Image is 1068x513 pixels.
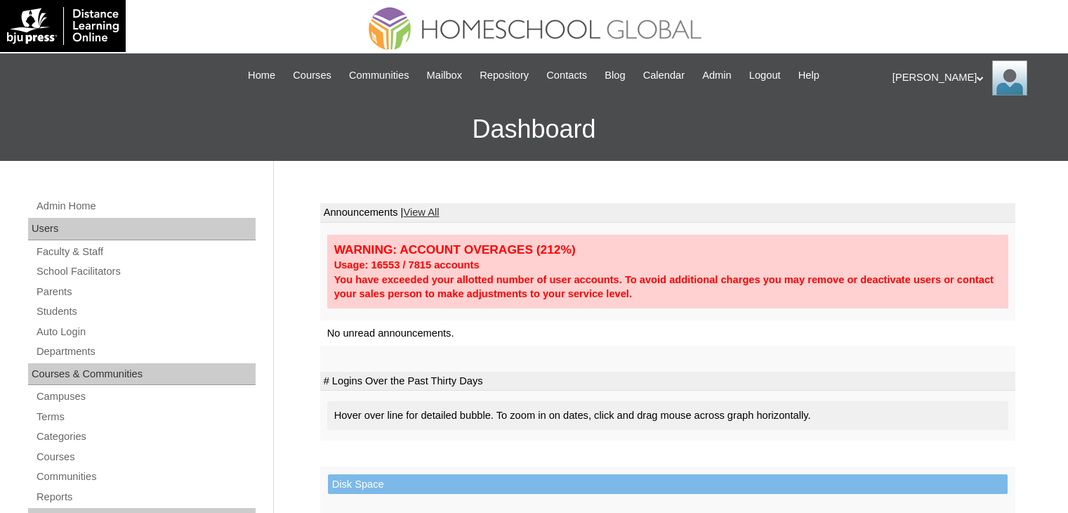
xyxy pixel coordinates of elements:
div: WARNING: ACCOUNT OVERAGES (212%) [334,242,1001,258]
span: Courses [293,67,331,84]
a: Students [35,303,256,320]
a: Logout [742,67,788,84]
a: Auto Login [35,323,256,341]
img: logo-white.png [7,7,119,45]
a: Home [241,67,282,84]
div: [PERSON_NAME] [892,60,1054,96]
a: Faculty & Staff [35,243,256,261]
td: # Logins Over the Past Thirty Days [320,372,1015,391]
a: Courses [286,67,338,84]
td: No unread announcements. [320,320,1015,346]
a: School Facilitators [35,263,256,280]
div: Users [28,218,256,240]
div: Hover over line for detailed bubble. To zoom in on dates, click and drag mouse across graph horiz... [327,401,1008,430]
a: Mailbox [420,67,470,84]
div: You have exceeded your allotted number of user accounts. To avoid additional charges you may remo... [334,273,1001,301]
span: Mailbox [427,67,463,84]
a: Admin Home [35,197,256,215]
span: Help [798,67,819,84]
a: Contacts [539,67,594,84]
span: Calendar [643,67,685,84]
td: Disk Space [328,474,1008,495]
span: Communities [349,67,409,84]
a: Campuses [35,388,256,405]
span: Logout [749,67,781,84]
a: Categories [35,428,256,446]
a: Blog [598,67,632,84]
a: Communities [35,468,256,486]
span: Admin [702,67,732,84]
span: Home [248,67,275,84]
a: Calendar [636,67,692,84]
a: Reports [35,488,256,506]
a: Courses [35,448,256,466]
span: Blog [605,67,625,84]
span: Repository [480,67,529,84]
span: Contacts [546,67,587,84]
td: Announcements | [320,203,1015,223]
a: Admin [695,67,739,84]
strong: Usage: 16553 / 7815 accounts [334,259,480,271]
h3: Dashboard [7,98,1061,161]
a: Terms [35,408,256,426]
a: Departments [35,343,256,361]
div: Courses & Communities [28,363,256,386]
a: Communities [342,67,416,84]
a: Parents [35,283,256,301]
a: Repository [473,67,536,84]
a: Help [791,67,826,84]
a: View All [403,207,439,218]
img: Ariane Ebuen [992,60,1027,96]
